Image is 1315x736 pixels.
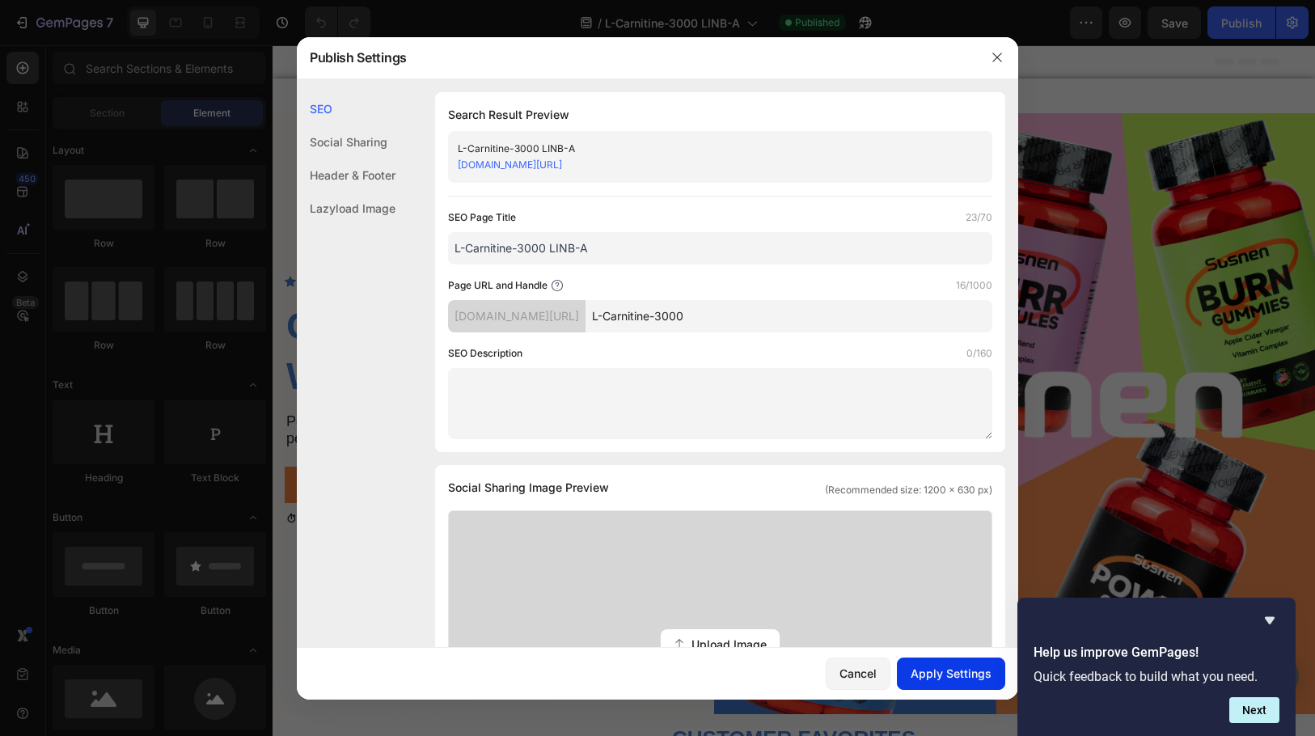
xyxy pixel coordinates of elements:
div: Header & Footer [297,159,395,192]
p: Quick feedback to build what you need. [1034,669,1279,684]
div: L-Carnitine-3000 LINB-A [458,141,956,157]
input: Title [448,232,992,264]
div: Help us improve GemPages! [1034,611,1279,723]
label: SEO Page Title [448,209,516,226]
div: Cancel [839,665,877,682]
span: Social Sharing Image Preview [448,478,609,497]
div: [DOMAIN_NAME][URL] [448,300,586,332]
img: gempages_585522871288202075-0a839d3d-64d1-4298-9d05-86024d11d8b9.jpg [442,68,1042,669]
div: SEO [297,92,395,125]
label: 16/1000 [956,277,992,294]
span: Upload Image [691,636,767,653]
h2: Help us improve GemPages! [1034,643,1279,662]
button: Grab The Deal [12,421,429,458]
label: 23/70 [966,209,992,226]
label: Page URL and Handle [448,277,548,294]
label: 0/160 [966,345,992,362]
input: Handle [586,300,992,332]
button: Hide survey [1260,611,1279,630]
span: Potent, natural, and absolutely essential supplements for peak performance. [14,368,415,402]
label: SEO Description [448,345,522,362]
p: FREE Shipping On All U.S. Orders Over $150 [14,44,1029,57]
span: Challenges arise [14,259,401,302]
h1: Search Result Preview [448,105,992,125]
button: Cancel [826,658,890,690]
p: 2000+ 5-Star Reviews [87,230,190,243]
div: Lazyload Image [297,192,395,225]
button: Apply Settings [897,658,1005,690]
div: Publish Settings [297,36,976,78]
div: Grab The Deal [167,431,274,448]
span: ✨ [286,309,334,352]
strong: CUSTOMER FAVORITES [400,681,643,705]
div: Social Sharing [297,125,395,159]
button: Next question [1229,697,1279,723]
p: ⏱ Don’t miss it? Sale ends [DATE] [14,467,428,481]
a: [DOMAIN_NAME][URL] [458,159,562,171]
span: We [14,309,75,352]
span: (Recommended size: 1200 x 630 px) [825,483,992,497]
div: Apply Settings [911,665,992,682]
span: empower [86,309,286,352]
